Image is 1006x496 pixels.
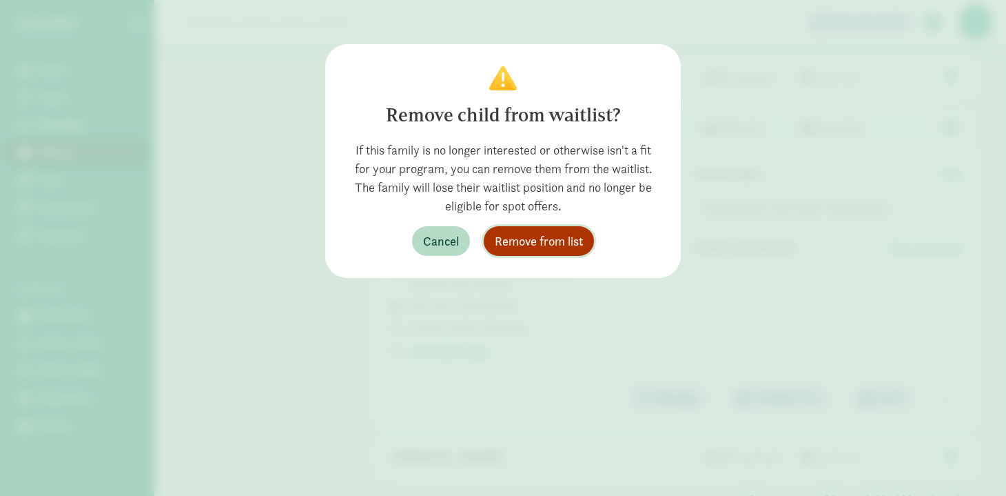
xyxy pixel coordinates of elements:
div: Remove child from waitlist? [347,101,659,130]
button: Cancel [412,226,470,256]
iframe: Chat Widget [937,430,1006,496]
button: Remove from list [484,226,594,256]
span: Cancel [423,232,459,250]
span: Remove from list [495,232,583,250]
img: Confirm [489,66,517,90]
div: If this family is no longer interested or otherwise isn't a fit for your program, you can remove ... [347,141,659,215]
